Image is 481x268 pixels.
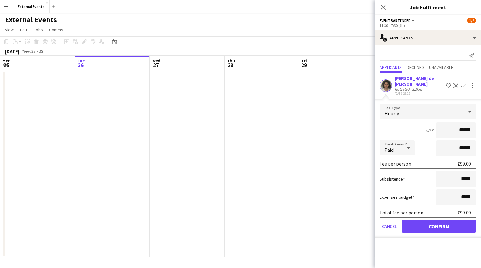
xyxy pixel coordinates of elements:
[380,23,476,28] div: 11:30-17:30 (6h)
[152,58,160,64] span: Wed
[385,110,399,117] span: Hourly
[380,160,411,167] div: Fee per person
[31,26,45,34] a: Jobs
[407,65,424,70] span: Declined
[302,58,307,64] span: Fri
[467,18,476,23] span: 1/2
[395,87,411,92] div: Not rated
[151,61,160,69] span: 27
[21,49,36,54] span: Week 35
[77,58,85,64] span: Tue
[20,27,27,33] span: Edit
[395,76,443,87] div: [PERSON_NAME] de [PERSON_NAME]
[226,61,235,69] span: 28
[380,176,405,182] label: Subsistence
[429,65,453,70] span: Unavailable
[380,194,414,200] label: Expenses budget
[380,18,411,23] span: Event bartender
[49,27,63,33] span: Comms
[2,61,11,69] span: 25
[380,220,399,233] button: Cancel
[47,26,66,34] a: Comms
[5,15,57,24] h1: External Events
[301,61,307,69] span: 29
[13,0,50,13] button: External Events
[3,26,16,34] a: View
[18,26,30,34] a: Edit
[375,3,481,11] h3: Job Fulfilment
[380,65,402,70] span: Applicants
[227,58,235,64] span: Thu
[411,87,423,92] div: 3.2km
[76,61,85,69] span: 26
[426,127,433,133] div: 6h x
[402,220,476,233] button: Confirm
[395,92,443,96] div: [DATE] 23:19
[5,27,14,33] span: View
[375,30,481,45] div: Applicants
[34,27,43,33] span: Jobs
[380,209,423,216] div: Total fee per person
[458,160,471,167] div: £99.00
[3,58,11,64] span: Mon
[385,147,394,153] span: Paid
[39,49,45,54] div: BST
[458,209,471,216] div: £99.00
[380,18,416,23] button: Event bartender
[5,48,19,55] div: [DATE]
